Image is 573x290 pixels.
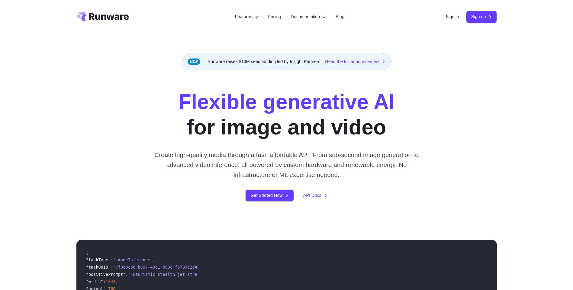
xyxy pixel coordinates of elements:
[235,13,258,20] label: Features
[103,279,106,284] span: :
[303,192,327,199] a: API Docs
[336,13,344,20] a: Blog
[86,279,103,284] span: "width"
[76,12,129,21] a: Go to /
[111,265,113,270] span: :
[182,53,391,70] div: Runware raises $13M seed funding led by Insight Partners
[111,257,113,262] span: :
[178,90,394,140] h1: for image and video
[86,250,89,255] span: {
[86,265,111,270] span: "taskUUID"
[113,265,207,270] span: "7f3ebcb6-b897-49e1-b98c-f5789d2d40d7"
[128,272,353,277] span: "Futuristic stealth jet streaking through a neon-lit cityscape with glowing purple exhaust"
[178,90,394,114] strong: Flexible generative AI
[153,257,155,262] span: ,
[86,257,111,262] span: "taskType"
[125,272,128,277] span: :
[466,11,497,23] a: Sign up
[113,257,153,262] span: "imageInference"
[116,279,118,284] span: ,
[152,150,421,180] p: Create high-quality media through a fast, affordable API. From sub-second image generation to adv...
[291,13,326,20] label: Documentation
[268,13,281,20] a: Pricing
[325,58,385,65] a: Read the full announcement
[246,190,293,201] a: Get Started Now
[106,279,116,284] span: 1344
[446,13,459,20] a: Sign in
[86,272,126,277] span: "positivePrompt"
